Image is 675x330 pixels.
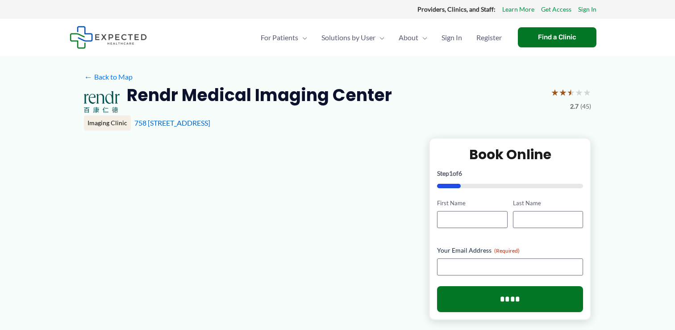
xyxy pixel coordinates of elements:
strong: Providers, Clinics, and Staff: [417,5,496,13]
label: Your Email Address [437,246,583,255]
span: ★ [575,84,583,101]
span: Menu Toggle [375,22,384,53]
span: ★ [551,84,559,101]
a: Learn More [502,4,534,15]
a: Register [469,22,509,53]
p: Step of [437,170,583,177]
a: ←Back to Map [84,70,133,84]
a: For PatientsMenu Toggle [254,22,314,53]
span: ★ [583,84,591,101]
a: Solutions by UserMenu Toggle [314,22,392,53]
span: ★ [559,84,567,101]
a: Find a Clinic [518,27,596,47]
a: Sign In [578,4,596,15]
span: About [399,22,418,53]
a: Get Access [541,4,571,15]
span: Register [476,22,502,53]
span: Menu Toggle [418,22,427,53]
h2: Book Online [437,146,583,163]
span: Sign In [442,22,462,53]
a: Sign In [434,22,469,53]
span: 2.7 [570,101,579,112]
a: 758 [STREET_ADDRESS] [134,118,210,127]
div: Imaging Clinic [84,115,131,131]
span: (45) [580,101,591,112]
span: (Required) [494,247,520,254]
span: ★ [567,84,575,101]
span: Solutions by User [321,22,375,53]
span: ← [84,72,92,81]
h2: Rendr Medical Imaging Center [127,84,392,106]
nav: Primary Site Navigation [254,22,509,53]
label: Last Name [513,199,583,207]
label: First Name [437,199,507,207]
span: Menu Toggle [298,22,307,53]
span: 6 [458,169,462,177]
span: 1 [449,169,453,177]
a: AboutMenu Toggle [392,22,434,53]
img: Expected Healthcare Logo - side, dark font, small [70,26,147,49]
span: For Patients [261,22,298,53]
